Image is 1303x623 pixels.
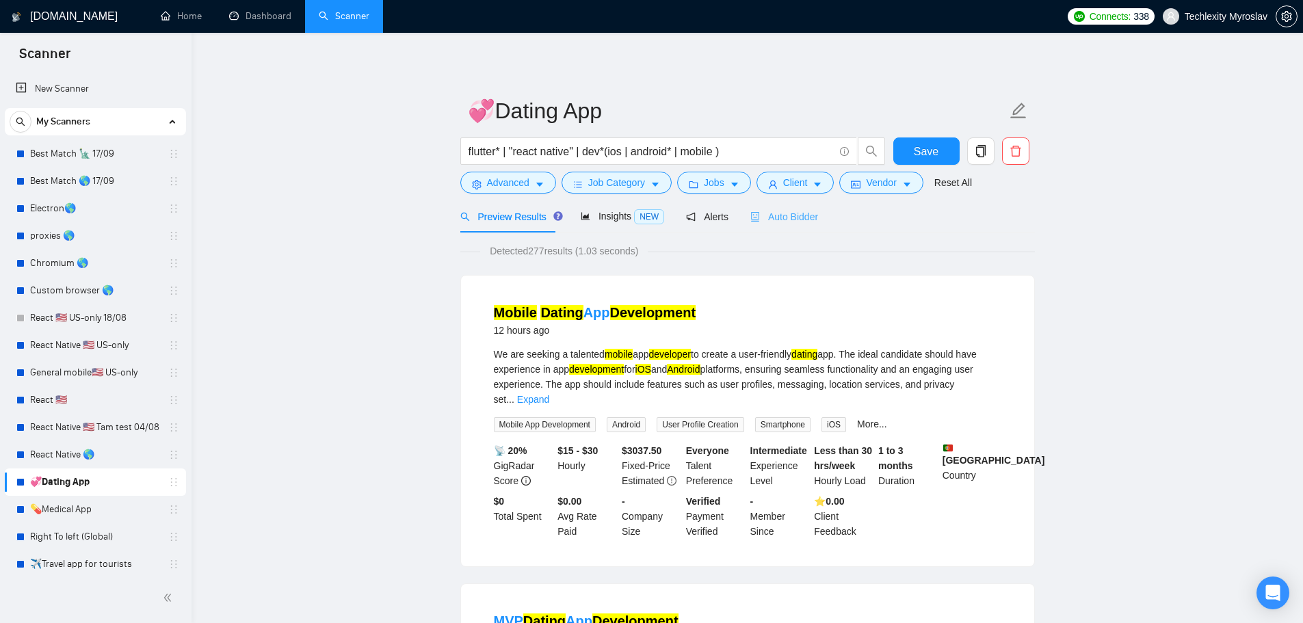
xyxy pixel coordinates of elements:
a: Expand [517,394,549,405]
span: Mobile App Development [494,417,596,432]
a: Chromium 🌎 [30,250,160,277]
div: Company Size [619,494,683,539]
mark: Android [667,364,700,375]
span: edit [1010,102,1027,120]
a: React Native 🌎 [30,441,160,468]
mark: dating [791,349,817,360]
span: robot [750,212,760,222]
a: proxies 🌎 [30,222,160,250]
span: holder [168,422,179,433]
button: search [10,111,31,133]
a: React Native 🇺🇸 US-only [30,332,160,359]
span: search [10,117,31,127]
div: 12 hours ago [494,322,696,339]
button: copy [967,137,995,165]
b: $15 - $30 [557,445,598,456]
button: Save [893,137,960,165]
mark: Mobile [494,305,537,320]
span: holder [168,531,179,542]
img: 🇵🇹 [943,443,953,453]
span: holder [168,449,179,460]
span: Vendor [866,175,896,190]
span: holder [168,285,179,296]
span: holder [168,176,179,187]
span: caret-down [535,179,544,189]
a: 💊Medical App [30,496,160,523]
span: User Profile Creation [657,417,743,432]
div: Hourly [555,443,619,488]
span: holder [168,258,179,269]
button: search [858,137,885,165]
a: Electron🌎 [30,195,160,222]
button: delete [1002,137,1029,165]
span: ... [506,394,514,405]
span: user [1166,12,1176,21]
b: - [750,496,754,507]
b: 1 to 3 months [878,445,913,471]
div: Hourly Load [811,443,876,488]
span: idcard [851,179,860,189]
span: holder [168,367,179,378]
span: search [460,212,470,222]
b: - [622,496,625,507]
span: holder [168,504,179,515]
button: settingAdvancedcaret-down [460,172,556,194]
span: bars [573,179,583,189]
span: Scanner [8,44,81,72]
div: Experience Level [748,443,812,488]
button: setting [1276,5,1298,27]
span: caret-down [650,179,660,189]
img: upwork-logo.png [1074,11,1085,22]
mark: Dating [540,305,583,320]
div: GigRadar Score [491,443,555,488]
span: NEW [634,209,664,224]
a: New Scanner [16,75,175,103]
span: Client [783,175,808,190]
input: Scanner name... [468,94,1007,128]
span: Auto Bidder [750,211,818,222]
span: delete [1003,145,1029,157]
span: holder [168,148,179,159]
span: setting [1276,11,1297,22]
a: homeHome [161,10,202,22]
mark: iOS [635,364,651,375]
a: React 🇺🇸 US-only 18/08 [30,304,160,332]
span: area-chart [581,211,590,221]
span: search [858,145,884,157]
a: Custom browser 🌎 [30,277,160,304]
div: Talent Preference [683,443,748,488]
a: Reset All [934,175,972,190]
b: Less than 30 hrs/week [814,445,872,471]
a: Mobile DatingAppDevelopment [494,305,696,320]
b: $ 3037.50 [622,445,661,456]
span: holder [168,203,179,214]
span: Jobs [704,175,724,190]
div: Fixed-Price [619,443,683,488]
div: Country [940,443,1004,488]
a: Best Match 🌎 17/09 [30,168,160,195]
span: Estimated [622,475,664,486]
button: barsJob Categorycaret-down [562,172,672,194]
a: More... [857,419,887,429]
span: Save [914,143,938,160]
span: iOS [821,417,846,432]
span: exclamation-circle [667,476,676,486]
span: caret-down [902,179,912,189]
span: holder [168,313,179,323]
span: double-left [163,591,176,605]
a: React 🇺🇸 [30,386,160,414]
span: holder [168,340,179,351]
b: [GEOGRAPHIC_DATA] [943,443,1045,466]
span: Advanced [487,175,529,190]
mark: development [569,364,624,375]
span: Preview Results [460,211,559,222]
a: Best Match 🗽 17/09 [30,140,160,168]
span: copy [968,145,994,157]
a: dashboardDashboard [229,10,291,22]
img: logo [12,6,21,28]
button: folderJobscaret-down [677,172,751,194]
a: React Native 🇺🇸 Tam test 04/08 [30,414,160,441]
span: info-circle [840,147,849,156]
mark: Development [610,305,696,320]
span: Android [607,417,646,432]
